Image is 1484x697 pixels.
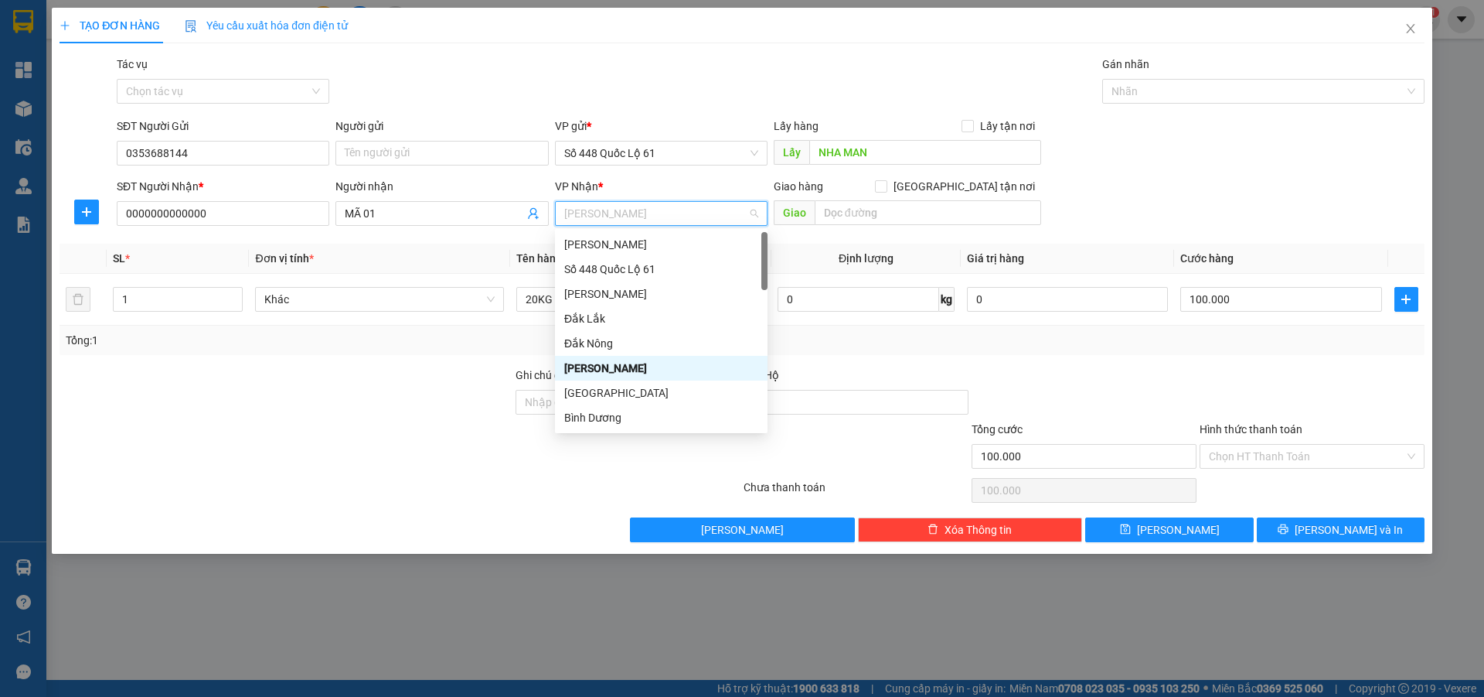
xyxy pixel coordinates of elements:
span: [PERSON_NAME] [701,521,784,538]
button: Close [1389,8,1432,51]
span: Định lượng [839,252,893,265]
span: plus [75,206,98,218]
span: save [1120,524,1131,536]
div: Người gửi [335,118,548,135]
label: Ghi chú đơn hàng [516,369,601,381]
span: Thu Hộ [744,369,779,381]
div: VP gửi [555,118,768,135]
span: Xóa Thông tin [945,521,1012,538]
input: VD: Bàn, Ghế [516,287,765,312]
button: plus [74,200,99,224]
button: plus [1394,287,1418,312]
span: Yêu cầu xuất hóa đơn điện tử [185,19,348,32]
div: Phan Rang [555,282,768,306]
span: Khác [264,288,495,311]
span: Số 448 Quốc Lộ 61 [564,142,758,165]
span: Giao hàng [774,180,823,193]
span: [PERSON_NAME] [1137,521,1220,538]
input: 0 [967,287,1168,312]
div: Chưa thanh toán [742,479,970,506]
div: [PERSON_NAME] [564,236,758,253]
div: [GEOGRAPHIC_DATA] [564,384,758,401]
span: TẠO ĐƠN HÀNG [60,19,160,32]
span: Tổng cước [972,423,1023,436]
button: printer[PERSON_NAME] và In [1257,518,1424,542]
div: Số 448 Quốc Lộ 61 [555,257,768,282]
span: close [1404,22,1417,35]
img: icon [185,20,197,32]
div: Số 448 Quốc Lộ 61 [564,261,758,278]
span: VP Nhận [555,180,598,193]
span: [PERSON_NAME] và In [1295,521,1403,538]
label: Hình thức thanh toán [1200,423,1302,436]
div: Đắk Nông [564,335,758,352]
span: Giao [774,200,815,225]
span: delete [927,524,938,536]
div: Bình Dương [564,409,758,426]
div: SĐT Người Gửi [117,118,329,135]
div: Tổng: 1 [66,332,573,349]
div: Gia Lai [555,356,768,381]
span: Cước hàng [1180,252,1234,265]
div: Bình Dương [555,405,768,430]
span: Lấy tận nơi [974,118,1041,135]
span: SL [113,252,125,265]
div: [PERSON_NAME] [564,360,758,377]
input: Dọc đường [815,200,1041,225]
div: Đắk Lắk [564,310,758,327]
span: [GEOGRAPHIC_DATA] tận nơi [887,178,1041,195]
span: Lấy hàng [774,120,819,132]
span: Giá trị hàng [967,252,1024,265]
button: save[PERSON_NAME] [1085,518,1253,542]
span: Gia Lai [564,202,758,225]
div: Bình Phước [555,381,768,405]
span: kg [939,287,955,312]
span: user-add [527,207,539,220]
div: Người nhận [335,178,548,195]
label: Tác vụ [117,58,148,70]
span: Tên hàng [516,252,567,265]
div: Lâm Đồng [555,232,768,257]
div: [PERSON_NAME] [564,285,758,302]
span: Lấy [774,140,809,165]
span: Đơn vị tính [255,252,313,265]
input: Dọc đường [809,140,1041,165]
button: deleteXóa Thông tin [858,518,1083,542]
div: Đắk Lắk [555,306,768,331]
div: Đắk Nông [555,331,768,356]
button: delete [66,287,90,312]
button: [PERSON_NAME] [630,518,855,542]
div: SĐT Người Nhận [117,178,329,195]
input: Ghi chú đơn hàng [516,390,740,415]
span: printer [1278,524,1288,536]
label: Gán nhãn [1102,58,1149,70]
span: plus [1395,293,1418,306]
span: plus [60,20,70,31]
